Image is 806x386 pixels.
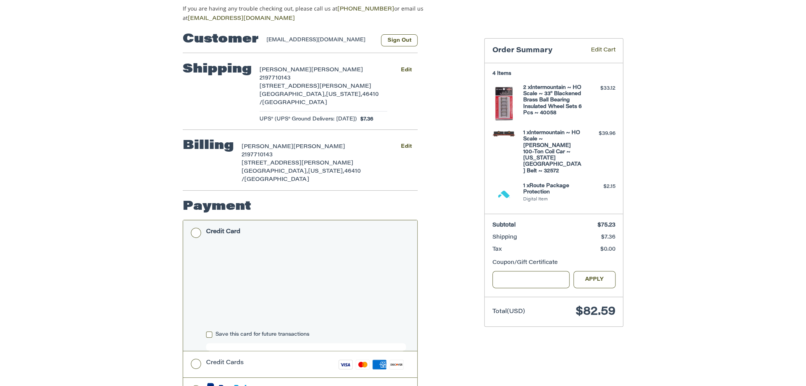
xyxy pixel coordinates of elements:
[576,306,616,318] span: $82.59
[183,62,252,77] h2: Shipping
[259,67,311,73] span: [PERSON_NAME]
[598,223,616,228] span: $75.23
[242,169,361,182] span: 46410 /
[259,115,357,123] span: UPS® (UPS® Ground Delivers: [DATE])
[523,130,583,174] h4: 1 x Intermountain ~ HO Scale ~ [PERSON_NAME] 100-Ton Coil Car ~ [US_STATE][GEOGRAPHIC_DATA] Belt ...
[242,144,293,150] span: [PERSON_NAME]
[206,331,406,338] label: Save this card for future transactions
[492,223,516,228] span: Subtotal
[395,64,418,76] button: Edit
[206,225,240,238] div: Credit Card
[492,235,517,240] span: Shipping
[262,100,327,106] span: [GEOGRAPHIC_DATA]
[600,247,616,252] span: $0.00
[259,84,371,89] span: [STREET_ADDRESS][PERSON_NAME]
[242,152,273,158] span: 2197710143
[242,161,353,166] span: [STREET_ADDRESS][PERSON_NAME]
[326,92,362,97] span: [US_STATE],
[601,235,616,240] span: $7.36
[523,197,583,203] li: Digital Item
[573,271,616,289] button: Apply
[492,259,616,267] div: Coupon/Gift Certificate
[523,85,583,116] h4: 2 x Intermountain ~ HO Scale ~ 33" Blackened Brass Ball Bearing Insulated Wheel Sets 6 Pcs ~ 40058
[183,199,251,214] h2: Payment
[585,183,616,191] div: $2.15
[206,356,244,369] div: Credit Cards
[244,177,309,182] span: [GEOGRAPHIC_DATA]
[337,7,394,12] a: [PHONE_NUMBER]
[381,34,418,46] button: Sign Out
[585,130,616,138] div: $39.96
[183,4,448,23] p: If you are having any trouble checking out, please call us at or email us at
[492,46,580,55] h3: Order Summary
[308,169,344,174] span: [US_STATE],
[311,67,363,73] span: [PERSON_NAME]
[492,309,525,315] span: Total (USD)
[580,46,616,55] a: Edit Cart
[259,76,291,81] span: 2197710143
[395,141,418,152] button: Edit
[492,71,616,77] h3: 4 Items
[357,115,374,123] span: $7.36
[188,16,295,21] a: [EMAIL_ADDRESS][DOMAIN_NAME]
[585,85,616,92] div: $33.12
[205,246,407,329] iframe: Secure payment input frame
[293,144,345,150] span: [PERSON_NAME]
[183,138,234,154] h2: Billing
[183,32,259,47] h2: Customer
[242,169,308,174] span: [GEOGRAPHIC_DATA],
[492,247,502,252] span: Tax
[266,36,374,46] div: [EMAIL_ADDRESS][DOMAIN_NAME]
[492,271,570,289] input: Gift Certificate or Coupon Code
[259,92,326,97] span: [GEOGRAPHIC_DATA],
[523,183,583,196] h4: 1 x Route Package Protection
